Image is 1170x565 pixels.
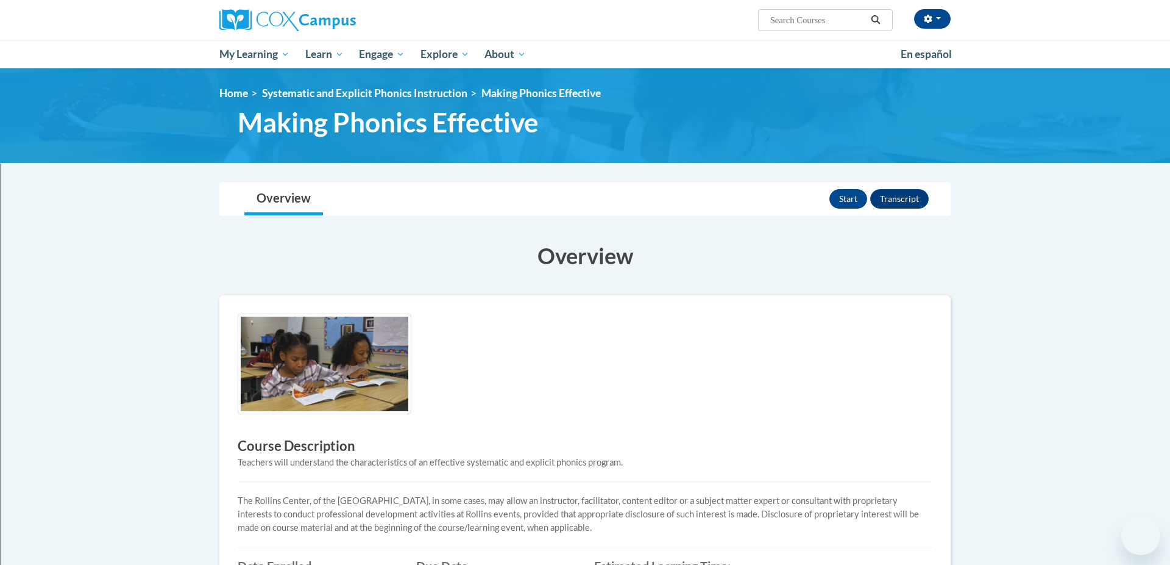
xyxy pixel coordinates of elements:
[769,13,867,27] input: Search Courses
[219,9,356,31] img: Cox Campus
[481,87,601,99] span: Making Phonics Effective
[211,40,297,68] a: My Learning
[867,13,885,27] button: Search
[297,40,352,68] a: Learn
[219,47,289,62] span: My Learning
[420,47,469,62] span: Explore
[1121,516,1160,555] iframe: Button to launch messaging window
[219,9,451,31] a: Cox Campus
[262,87,467,99] a: Systematic and Explicit Phonics Instruction
[201,40,969,68] div: Main menu
[219,87,248,99] a: Home
[359,47,405,62] span: Engage
[477,40,534,68] a: About
[484,47,526,62] span: About
[914,9,951,29] button: Account Settings
[901,48,952,60] span: En español
[351,40,413,68] a: Engage
[413,40,477,68] a: Explore
[305,47,344,62] span: Learn
[238,106,539,139] span: Making Phonics Effective
[893,41,960,67] a: En español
